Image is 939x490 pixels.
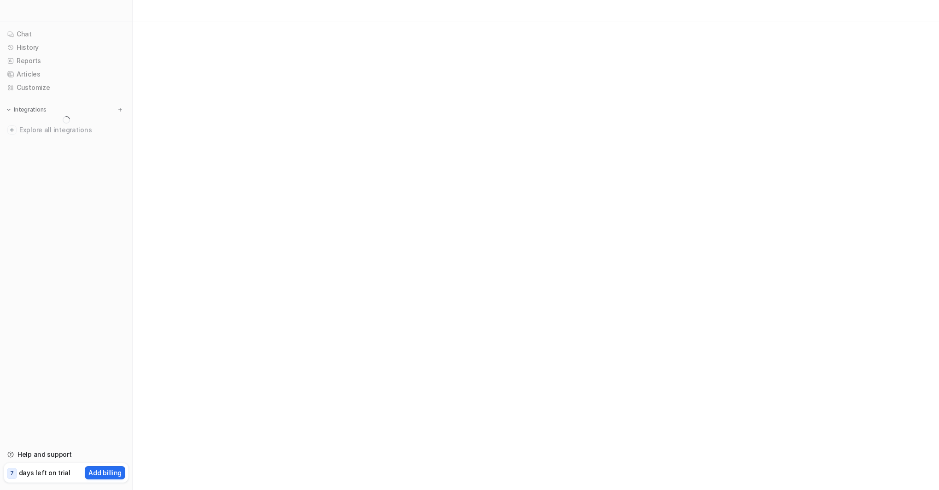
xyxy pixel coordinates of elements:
a: Customize [4,81,128,94]
a: Chat [4,28,128,41]
a: Explore all integrations [4,124,128,136]
a: Articles [4,68,128,81]
img: explore all integrations [7,125,17,135]
a: Reports [4,54,128,67]
span: Explore all integrations [19,123,125,137]
a: Help and support [4,448,128,461]
p: 7 [10,469,14,478]
p: Integrations [14,106,47,113]
button: Integrations [4,105,49,114]
img: expand menu [6,106,12,113]
img: menu_add.svg [117,106,123,113]
p: days left on trial [19,468,70,478]
button: Add billing [85,466,125,479]
p: Add billing [88,468,122,478]
a: History [4,41,128,54]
